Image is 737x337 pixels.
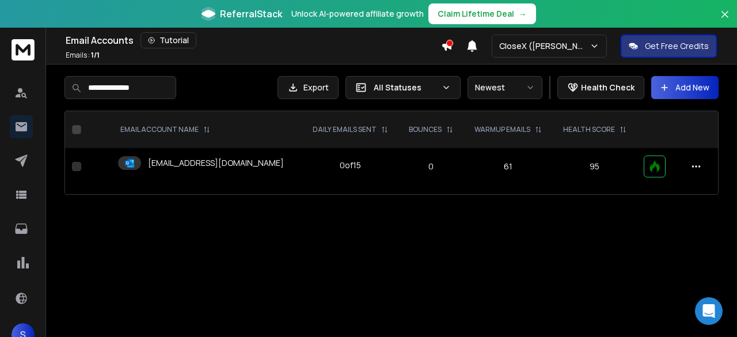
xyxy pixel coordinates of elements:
[120,125,210,134] div: EMAIL ACCOUNT NAME
[563,125,615,134] p: HEALTH SCORE
[291,8,424,20] p: Unlock AI-powered affiliate growth
[651,76,719,99] button: Add New
[406,161,457,172] p: 0
[66,32,441,48] div: Email Accounts
[474,125,530,134] p: WARMUP EMAILS
[220,7,282,21] span: ReferralStack
[464,148,552,185] td: 61
[552,148,637,185] td: 95
[428,3,536,24] button: Claim Lifetime Deal→
[409,125,442,134] p: BOUNCES
[468,76,542,99] button: Newest
[140,32,196,48] button: Tutorial
[519,8,527,20] span: →
[499,40,590,52] p: CloseX ([PERSON_NAME])
[313,125,377,134] p: DAILY EMAILS SENT
[695,297,723,325] div: Open Intercom Messenger
[374,82,437,93] p: All Statuses
[340,160,361,171] div: 0 of 15
[621,35,717,58] button: Get Free Credits
[717,7,732,35] button: Close banner
[581,82,635,93] p: Health Check
[278,76,339,99] button: Export
[557,76,644,99] button: Health Check
[91,50,100,60] span: 1 / 1
[66,51,100,60] p: Emails :
[645,40,709,52] p: Get Free Credits
[148,157,284,169] p: [EMAIL_ADDRESS][DOMAIN_NAME]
